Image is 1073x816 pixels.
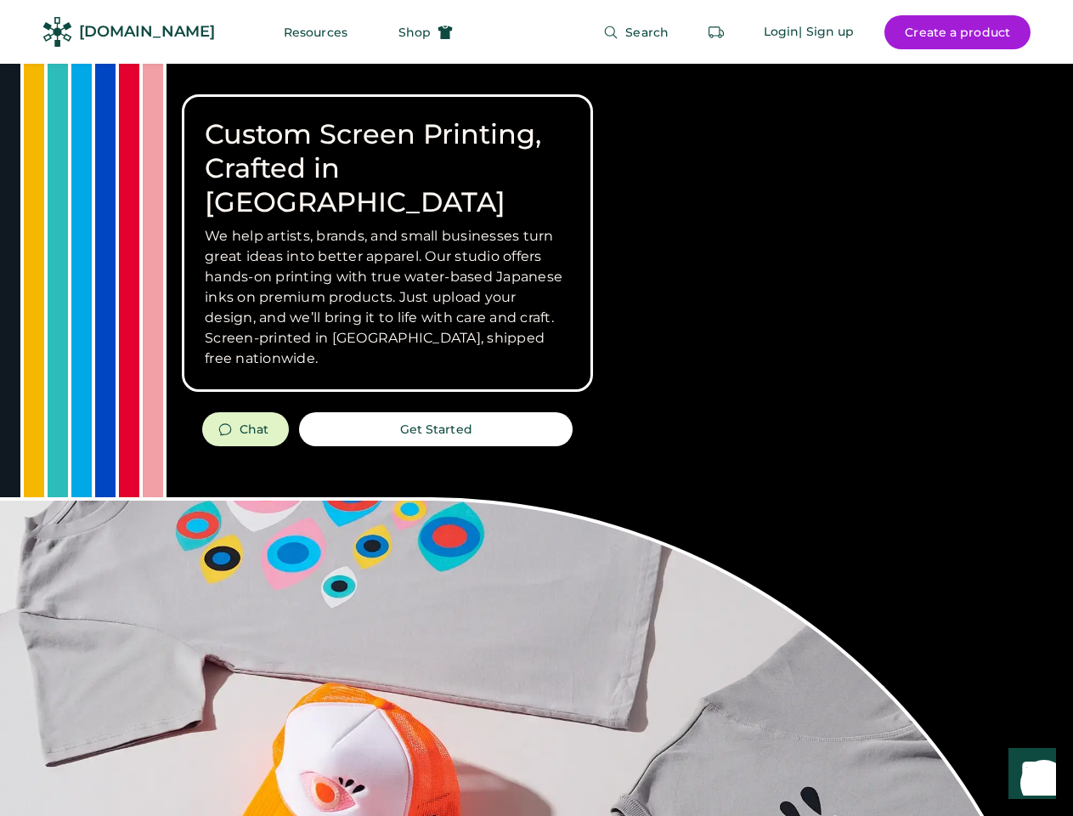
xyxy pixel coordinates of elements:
button: Search [583,15,689,49]
h1: Custom Screen Printing, Crafted in [GEOGRAPHIC_DATA] [205,117,570,219]
button: Get Started [299,412,573,446]
div: | Sign up [799,24,854,41]
button: Shop [378,15,473,49]
span: Search [625,26,669,38]
button: Create a product [884,15,1031,49]
div: [DOMAIN_NAME] [79,21,215,42]
span: Shop [398,26,431,38]
img: Rendered Logo - Screens [42,17,72,47]
div: Login [764,24,799,41]
h3: We help artists, brands, and small businesses turn great ideas into better apparel. Our studio of... [205,226,570,369]
button: Resources [263,15,368,49]
button: Chat [202,412,289,446]
iframe: Front Chat [992,739,1065,813]
button: Retrieve an order [699,15,733,49]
